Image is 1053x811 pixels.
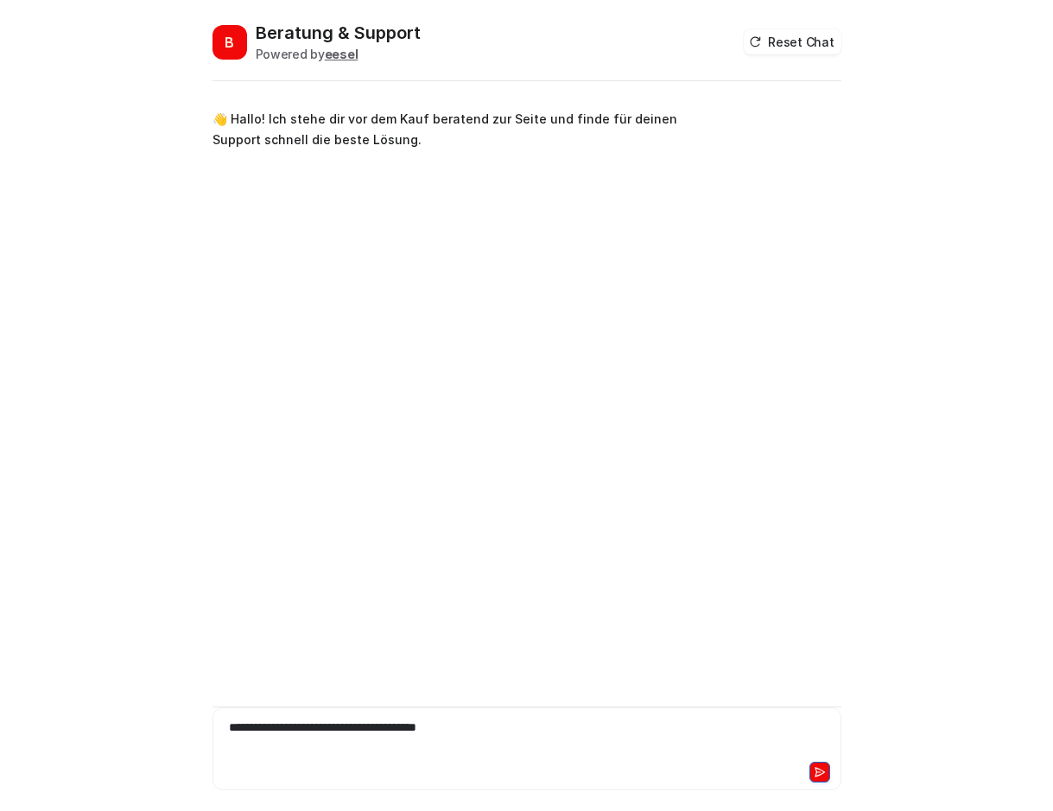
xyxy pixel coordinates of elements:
[213,109,718,150] p: 👋 Hallo! Ich stehe dir vor dem Kauf beratend zur Seite und finde für deinen Support schnell die b...
[325,47,358,61] b: eesel
[256,45,421,63] div: Powered by
[256,21,421,45] h2: Beratung & Support
[744,29,840,54] button: Reset Chat
[213,25,247,60] span: B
